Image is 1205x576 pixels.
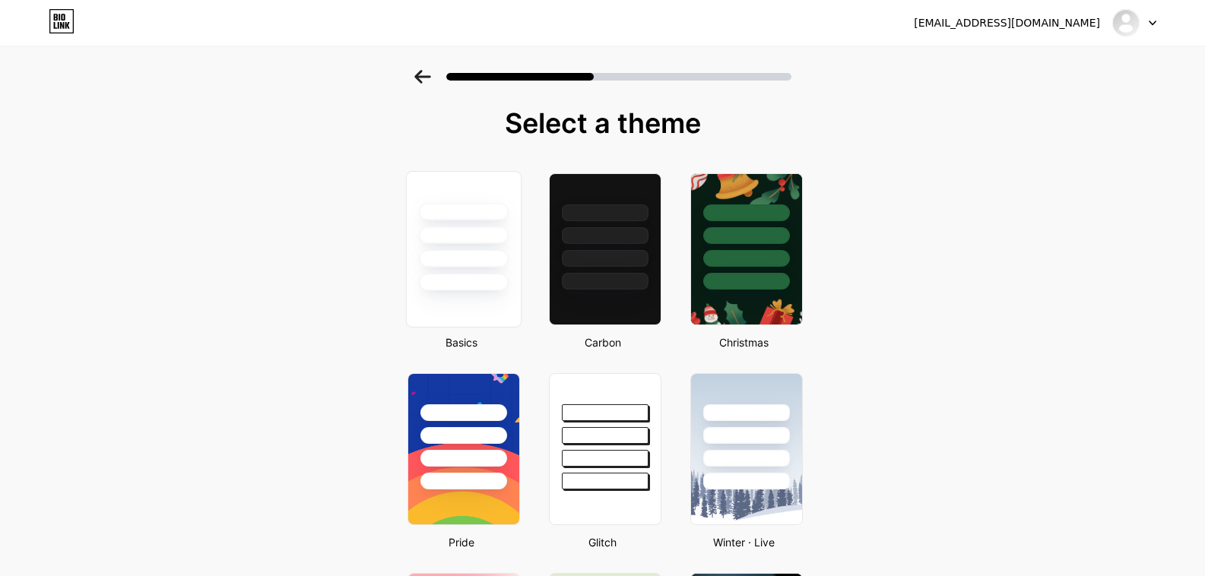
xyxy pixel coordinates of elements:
[686,334,803,350] div: Christmas
[1111,8,1140,37] img: daculadental125
[544,534,661,550] div: Glitch
[403,534,520,550] div: Pride
[914,15,1100,31] div: [EMAIL_ADDRESS][DOMAIN_NAME]
[403,334,520,350] div: Basics
[544,334,661,350] div: Carbon
[686,534,803,550] div: Winter · Live
[401,108,804,138] div: Select a theme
